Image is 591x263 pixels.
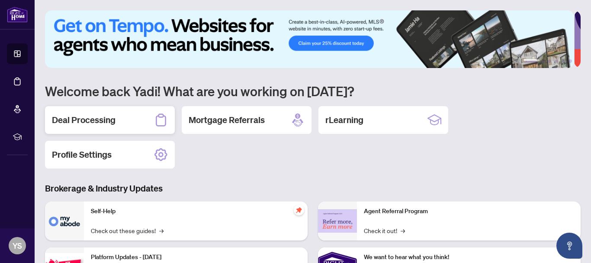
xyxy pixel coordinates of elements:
h2: rLearning [325,114,363,126]
p: Platform Updates - [DATE] [91,253,301,262]
h2: Mortgage Referrals [189,114,265,126]
p: We want to hear what you think! [364,253,574,262]
button: 4 [555,59,558,63]
span: → [159,226,164,235]
img: Agent Referral Program [318,209,357,233]
button: 1 [524,59,537,63]
a: Check out these guides!→ [91,226,164,235]
span: pushpin [294,205,304,215]
button: 3 [548,59,551,63]
img: Slide 0 [45,10,574,68]
img: Self-Help [45,201,84,240]
span: YS [13,240,22,252]
img: logo [7,6,28,23]
h1: Welcome back Yadi! What are you working on [DATE]? [45,83,581,99]
button: Open asap [556,233,582,259]
button: 5 [562,59,565,63]
button: 6 [569,59,572,63]
h3: Brokerage & Industry Updates [45,182,581,195]
a: Check it out!→ [364,226,405,235]
span: → [401,226,405,235]
p: Self-Help [91,207,301,216]
h2: Profile Settings [52,149,112,161]
p: Agent Referral Program [364,207,574,216]
button: 2 [541,59,544,63]
h2: Deal Processing [52,114,116,126]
